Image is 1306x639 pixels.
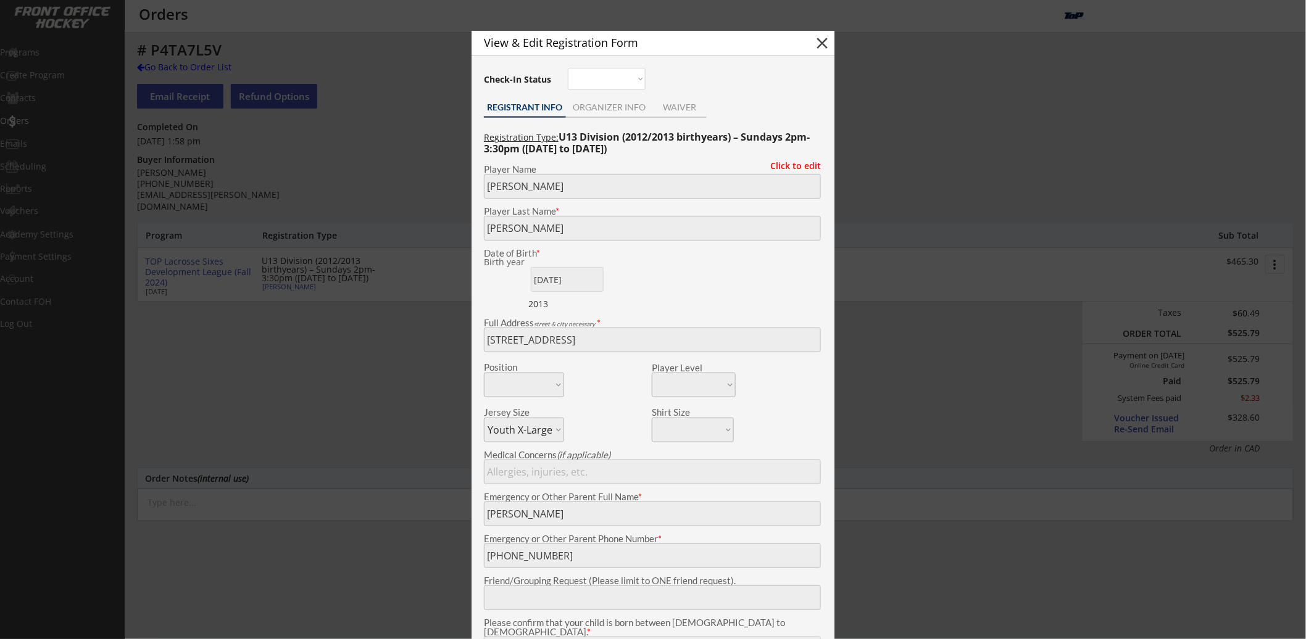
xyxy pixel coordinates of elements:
[484,318,821,328] div: Full Address
[484,534,821,543] div: Emergency or Other Parent Phone Number
[484,450,821,460] div: Medical Concerns
[484,328,821,352] input: Street, City, Province/State
[557,449,610,460] em: (if applicable)
[761,162,821,170] div: Click to edit
[484,492,821,501] div: Emergency or Other Parent Full Name
[484,258,561,266] div: Birth year
[484,131,559,143] u: Registration Type:
[484,75,554,84] div: Check-In Status
[652,408,715,417] div: Shirt Size
[653,103,707,112] div: WAIVER
[484,103,566,112] div: REGISTRANT INFO
[484,258,561,267] div: We are transitioning the system to collect and store date of birth instead of just birth year to ...
[813,34,831,52] button: close
[652,363,736,373] div: Player Level
[484,249,564,258] div: Date of Birth
[484,165,821,174] div: Player Name
[566,103,653,112] div: ORGANIZER INFO
[528,298,605,310] div: 2013
[484,37,791,48] div: View & Edit Registration Form
[484,618,821,637] div: Please confirm that your child is born between [DEMOGRAPHIC_DATA] to [DEMOGRAPHIC_DATA].
[484,460,821,484] input: Allergies, injuries, etc.
[484,130,810,155] strong: U13 Division (2012/2013 birthyears) – Sundays 2pm-3:30pm ([DATE] to [DATE])
[534,320,595,328] em: street & city necessary
[484,408,547,417] div: Jersey Size
[484,363,547,372] div: Position
[484,207,821,216] div: Player Last Name
[484,576,821,585] div: Friend/Grouping Request (Please limit to ONE friend request).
